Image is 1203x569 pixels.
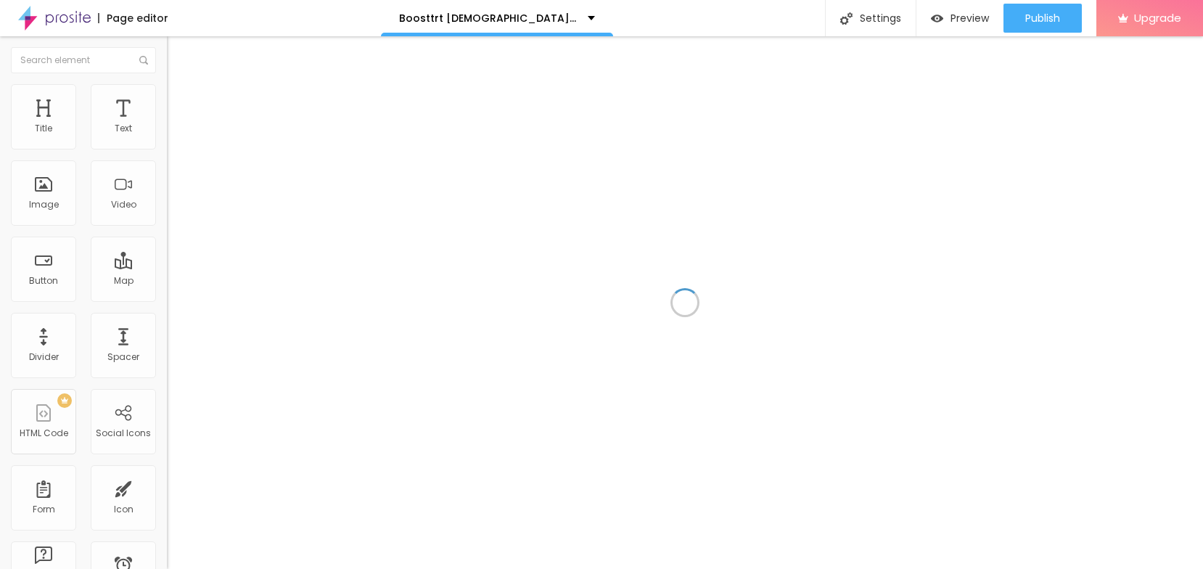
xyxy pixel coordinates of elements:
div: Button [29,276,58,286]
div: Map [114,276,134,286]
div: Social Icons [96,428,151,438]
div: Spacer [107,352,139,362]
div: Form [33,504,55,515]
div: Page editor [98,13,168,23]
div: Image [29,200,59,210]
button: Preview [916,4,1003,33]
img: Icone [139,56,148,65]
span: Preview [951,12,989,24]
span: Upgrade [1134,12,1181,24]
div: Video [111,200,136,210]
p: Boosttrt [DEMOGRAPHIC_DATA][MEDICAL_DATA] Gummies [399,13,577,23]
div: Divider [29,352,59,362]
div: HTML Code [20,428,68,438]
input: Search element [11,47,156,73]
span: Publish [1025,12,1060,24]
img: Icone [840,12,853,25]
div: Title [35,123,52,134]
div: Text [115,123,132,134]
button: Publish [1003,4,1082,33]
img: view-1.svg [931,12,943,25]
div: Icon [114,504,134,515]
